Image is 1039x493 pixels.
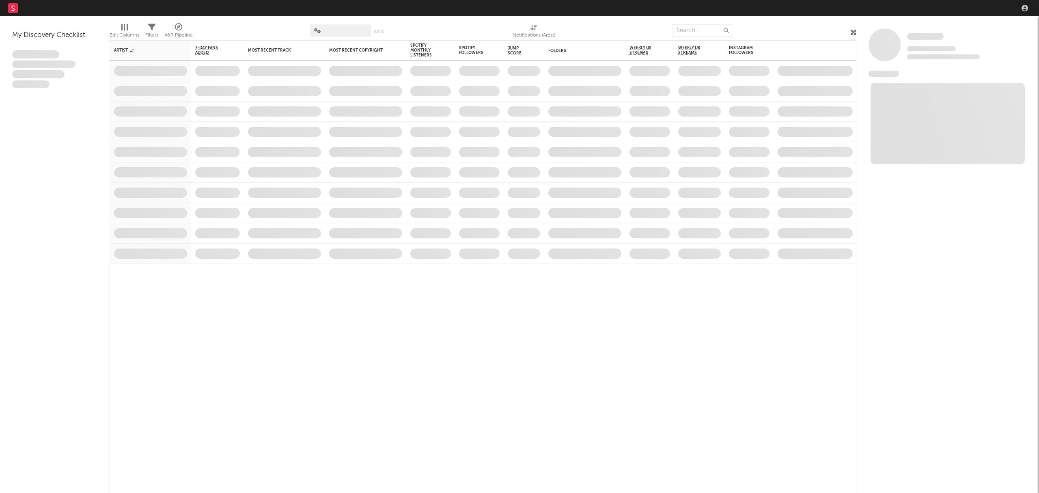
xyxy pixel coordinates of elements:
[513,30,555,40] div: Notifications (Artist)
[12,70,65,78] span: Praesent ac interdum
[248,48,309,53] div: Most Recent Track
[907,32,944,41] a: Some Artist
[907,33,944,40] span: Some Artist
[907,54,980,59] span: 0 fans last week
[907,46,956,51] span: Tracking Since: [DATE]
[508,46,528,56] div: Jump Score
[672,24,733,37] input: Search...
[869,71,899,77] span: News Feed
[548,48,609,53] div: Folders
[12,80,50,89] span: Aliquam viverra
[110,20,139,44] div: Edit Columns
[12,50,59,58] span: Lorem ipsum dolor
[678,45,709,55] span: Weekly UK Streams
[513,20,555,44] div: Notifications (Artist)
[410,43,439,58] div: Spotify Monthly Listeners
[114,48,175,53] div: Artist
[459,45,487,55] div: Spotify Followers
[164,20,193,44] div: A&R Pipeline
[12,61,75,69] span: Integer aliquet in purus et
[729,45,757,55] div: Instagram Followers
[164,30,193,40] div: A&R Pipeline
[145,30,158,40] div: Filters
[374,29,384,34] button: Save
[12,30,97,40] div: My Discovery Checklist
[329,48,390,53] div: Most Recent Copyright
[110,30,139,40] div: Edit Columns
[195,45,228,55] span: 7-Day Fans Added
[145,20,158,44] div: Filters
[629,45,658,55] span: Weekly US Streams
